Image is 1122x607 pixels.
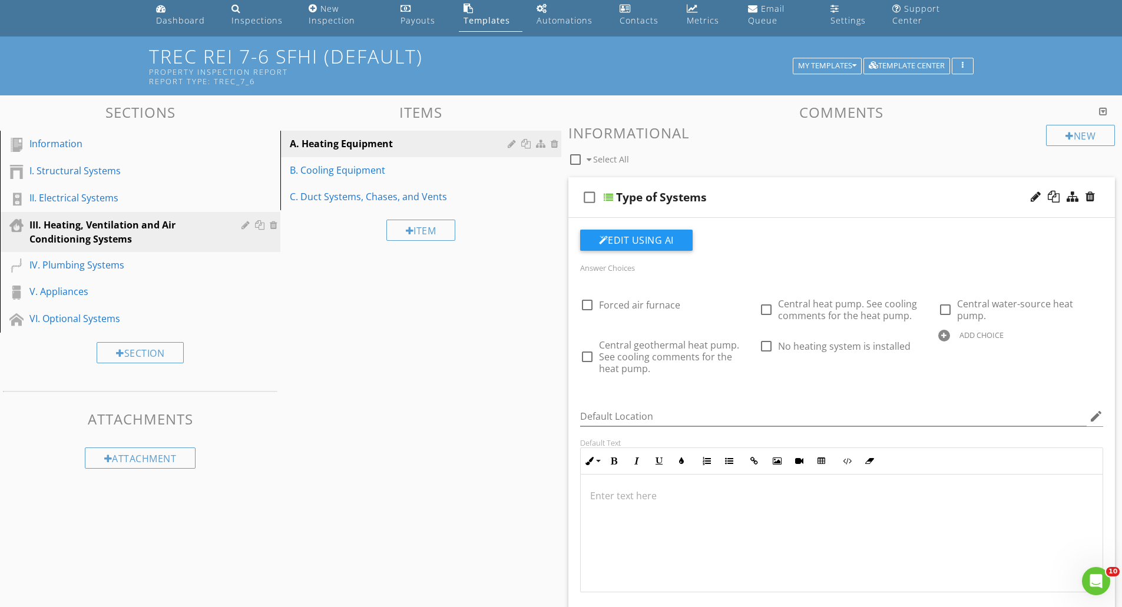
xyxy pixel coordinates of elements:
div: VI. Optional Systems [29,311,224,326]
div: Payouts [401,15,435,26]
button: Underline (Ctrl+U) [648,450,670,472]
div: Property Inspection Report [149,67,797,77]
div: Automations [537,15,593,26]
div: IV. Plumbing Systems [29,258,224,272]
div: Support Center [892,3,940,26]
div: Information [29,137,224,151]
span: Central water-source heat pump. [957,297,1073,322]
h1: TREC REI 7-6 SFHI (Default) [149,46,974,85]
div: Templates [464,15,510,26]
button: Italic (Ctrl+I) [625,450,648,472]
button: Insert Video [788,450,810,472]
i: edit [1089,409,1103,423]
span: 10 [1106,567,1120,576]
div: C. Duct Systems, Chases, and Vents [290,190,511,204]
button: My Templates [793,58,862,74]
button: Colors [670,450,693,472]
div: Contacts [620,15,658,26]
button: Unordered List [718,450,740,472]
button: Template Center [863,58,950,74]
div: Template Center [869,62,945,70]
div: Settings [830,15,866,26]
button: Inline Style [581,450,603,472]
div: Attachment [85,447,196,469]
h3: Items [280,104,561,120]
h3: Comments [568,104,1116,120]
button: Bold (Ctrl+B) [603,450,625,472]
button: Insert Link (Ctrl+K) [743,450,766,472]
div: My Templates [798,62,856,70]
a: Template Center [863,59,950,70]
span: Central geothermal heat pump. See cooling comments for the heat pump. [599,339,739,375]
div: Default Text [580,438,1104,447]
button: Edit Using AI [580,230,693,251]
button: Insert Image (Ctrl+P) [766,450,788,472]
div: B. Cooling Equipment [290,163,511,177]
div: Section [97,342,184,363]
div: V. Appliances [29,284,224,298]
i: check_box_outline_blank [580,183,599,211]
div: II. Electrical Systems [29,191,224,205]
div: New [1046,125,1115,146]
div: Type of Systems [616,190,707,204]
input: Default Location [580,407,1087,426]
div: I. Structural Systems [29,164,224,178]
div: Inspections [231,15,283,26]
div: A. Heating Equipment [290,137,511,151]
div: Report Type: TREC_7_6 [149,77,797,86]
div: ADD CHOICE [959,330,1004,340]
div: Metrics [687,15,719,26]
div: III. Heating, Ventilation and Air Conditioning Systems [29,218,224,246]
div: Email Queue [748,3,785,26]
span: No heating system is installed [778,340,911,353]
span: Forced air furnace [599,298,680,311]
label: Answer Choices [580,263,635,273]
iframe: Intercom live chat [1082,567,1110,595]
h3: Informational [568,125,1116,141]
span: Select All [593,154,629,165]
div: Dashboard [156,15,205,26]
div: Item [386,220,456,241]
button: Insert Table [810,450,833,472]
button: Ordered List [696,450,718,472]
div: New Inspection [309,3,355,26]
span: Central heat pump. See cooling comments for the heat pump. [778,297,917,322]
